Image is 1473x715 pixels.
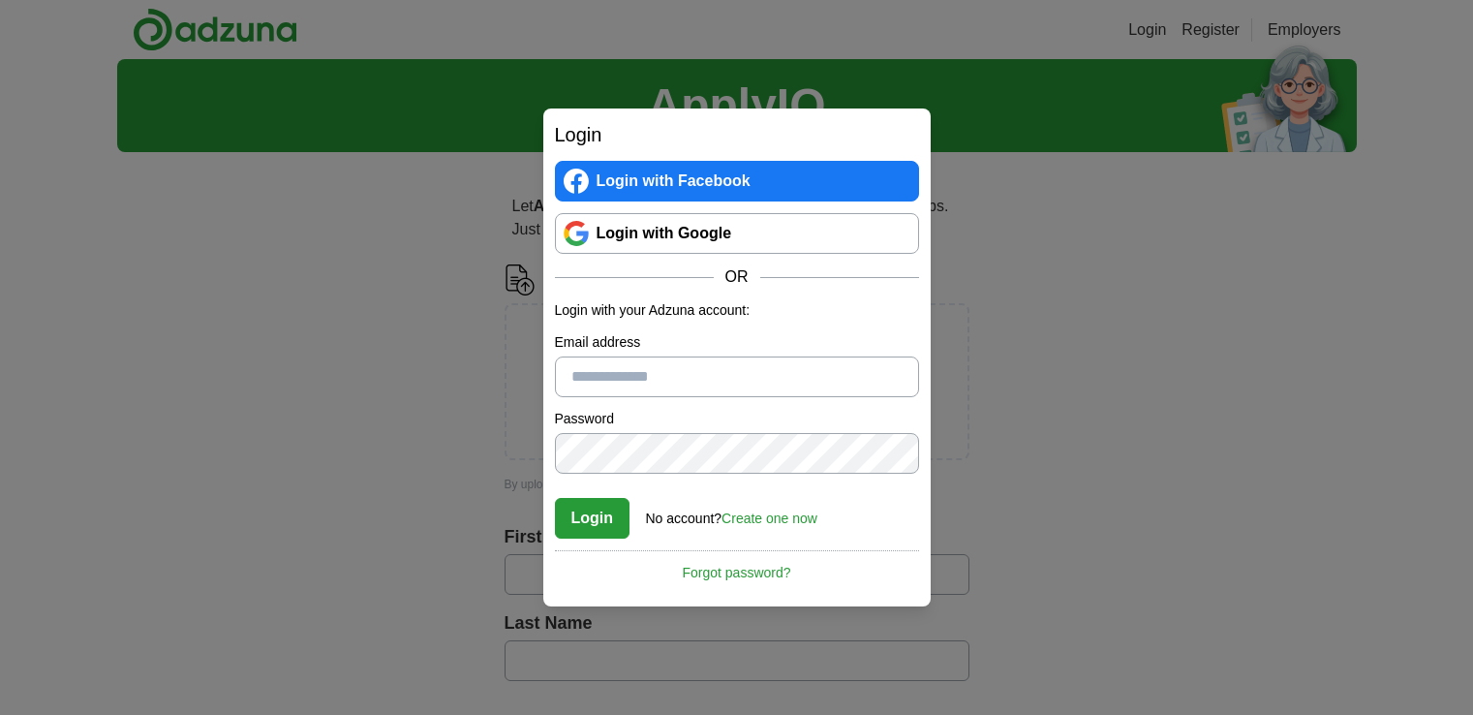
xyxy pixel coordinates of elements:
a: Create one now [721,511,817,526]
p: Login with your Adzuna account: [555,300,919,321]
span: OR [714,265,760,289]
a: Login with Facebook [555,161,919,202]
button: Login [555,498,630,539]
a: Login with Google [555,213,919,254]
a: Forgot password? [555,550,919,583]
h2: Login [555,120,919,149]
label: Password [555,409,919,429]
label: Email address [555,332,919,353]
div: No account? [646,497,817,529]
